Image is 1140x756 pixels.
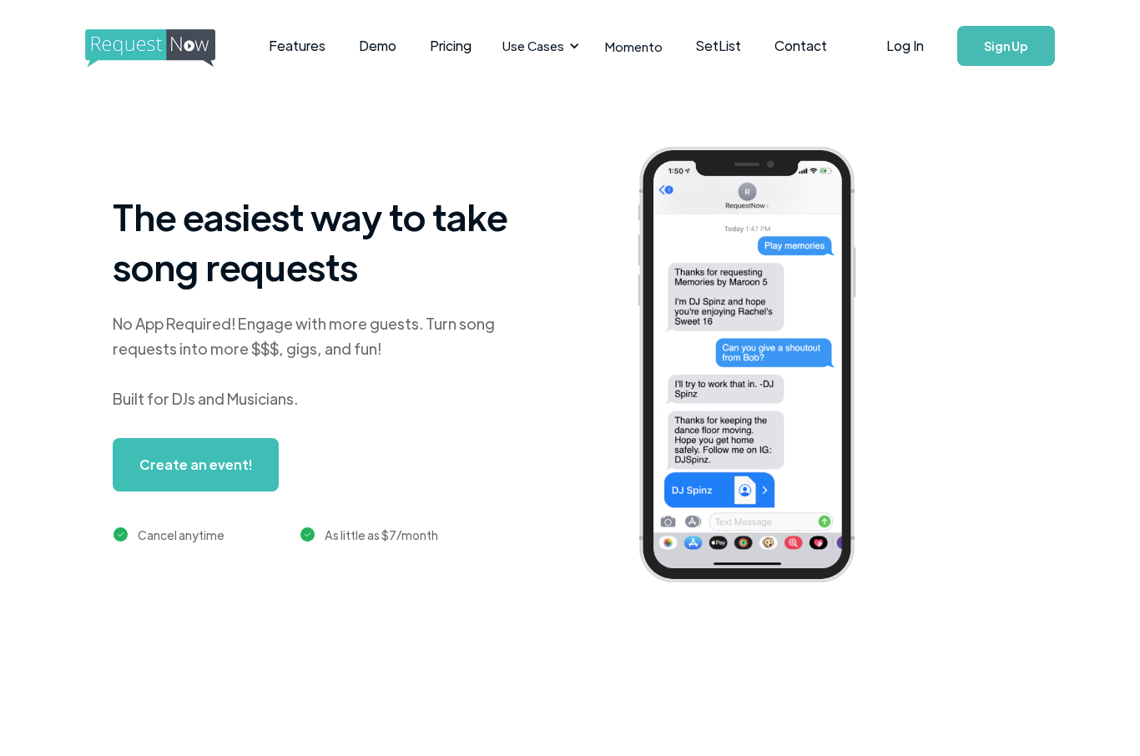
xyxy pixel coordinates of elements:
div: As little as $7/month [325,525,438,545]
div: No App Required! Engage with more guests. Turn song requests into more $$$, gigs, and fun! Built ... [113,311,530,411]
a: home [85,29,210,63]
h1: The easiest way to take song requests [113,191,530,291]
a: Pricing [413,20,488,72]
a: Momento [588,22,679,71]
img: green checkmark [300,527,315,542]
img: green checkmark [113,527,128,542]
div: Cancel anytime [138,525,224,545]
a: Features [252,20,342,72]
a: Create an event! [113,438,279,491]
div: Use Cases [492,20,584,72]
a: Contact [758,20,844,72]
a: SetList [679,20,758,72]
a: Demo [342,20,413,72]
a: Log In [870,17,941,75]
img: iphone screenshot [618,135,900,600]
img: requestnow logo [85,29,246,68]
div: Use Cases [502,37,564,55]
a: Sign Up [957,26,1055,66]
